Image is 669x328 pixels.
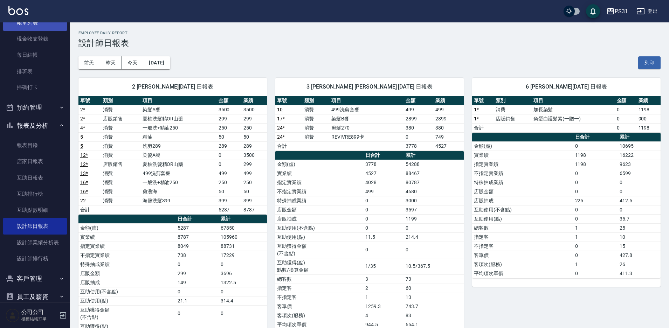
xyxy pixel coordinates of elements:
[275,178,364,187] td: 指定實業績
[618,214,661,223] td: 35.7
[586,4,600,18] button: save
[242,160,267,169] td: 299
[141,169,217,178] td: 499洗剪套餐
[573,242,618,251] td: 0
[3,98,67,117] button: 預約管理
[275,160,364,169] td: 金額(虛)
[472,133,661,278] table: a dense table
[494,105,532,114] td: 消費
[573,133,618,142] th: 日合計
[275,311,364,320] td: 客項次(服務)
[618,169,661,178] td: 6599
[101,151,141,160] td: 消費
[404,302,464,311] td: 743.7
[364,169,404,178] td: 4527
[3,170,67,186] a: 互助日報表
[176,223,219,232] td: 5287
[78,223,176,232] td: 金額(虛)
[275,196,364,205] td: 特殊抽成業績
[404,274,464,284] td: 73
[219,305,267,322] td: 0
[141,196,217,205] td: 海鹽洗髮399
[330,105,404,114] td: 499洗剪套餐
[242,132,267,141] td: 50
[242,169,267,178] td: 499
[618,205,661,214] td: 0
[219,232,267,242] td: 105960
[404,141,434,151] td: 3778
[573,141,618,151] td: 0
[364,293,404,302] td: 1
[101,178,141,187] td: 消費
[217,141,242,151] td: 289
[141,105,217,114] td: 染髮A餐
[101,187,141,196] td: 消費
[176,242,219,251] td: 8049
[141,132,217,141] td: 精油
[330,132,404,141] td: REVIVRE899卡
[219,223,267,232] td: 67850
[80,198,86,203] a: 22
[101,123,141,132] td: 消費
[101,160,141,169] td: 店販銷售
[176,269,219,278] td: 299
[434,123,464,132] td: 380
[277,107,283,112] a: 10
[78,38,661,48] h3: 設計師日報表
[101,105,141,114] td: 消費
[404,169,464,178] td: 88467
[275,258,364,274] td: 互助獲得(點) 點數/換算金額
[618,269,661,278] td: 411.3
[78,31,661,35] h2: Employee Daily Report
[87,83,258,90] span: 2 [PERSON_NAME][DATE] 日報表
[573,187,618,196] td: 0
[284,83,455,90] span: 3 [PERSON_NAME] [PERSON_NAME] [DATE] 日報表
[275,242,364,258] td: 互助獲得金額 (不含點)
[638,56,661,69] button: 列印
[404,114,434,123] td: 2899
[176,260,219,269] td: 0
[404,311,464,320] td: 83
[434,96,464,105] th: 業績
[472,141,573,151] td: 金額(虛)
[141,160,217,169] td: 夏柚洗髮精OR山藥
[573,196,618,205] td: 225
[573,251,618,260] td: 0
[364,187,404,196] td: 499
[101,114,141,123] td: 店販銷售
[242,105,267,114] td: 3500
[573,178,618,187] td: 0
[364,151,404,160] th: 日合計
[404,242,464,258] td: 0
[330,114,404,123] td: 染髮B餐
[80,143,83,149] a: 5
[472,242,573,251] td: 不指定客
[364,178,404,187] td: 4028
[78,56,100,69] button: 前天
[637,105,661,114] td: 1198
[472,151,573,160] td: 實業績
[434,132,464,141] td: 749
[637,96,661,105] th: 業績
[472,169,573,178] td: 不指定實業績
[615,7,628,16] div: PS31
[78,269,176,278] td: 店販金額
[472,96,661,133] table: a dense table
[303,132,330,141] td: 消費
[275,293,364,302] td: 不指定客
[404,284,464,293] td: 60
[8,6,28,15] img: Logo
[472,251,573,260] td: 客單價
[141,151,217,160] td: 染髮A餐
[176,232,219,242] td: 8787
[143,56,170,69] button: [DATE]
[404,132,434,141] td: 0
[141,96,217,105] th: 項目
[472,223,573,232] td: 總客數
[573,205,618,214] td: 0
[176,296,219,305] td: 21.1
[434,114,464,123] td: 2899
[364,284,404,293] td: 2
[494,114,532,123] td: 店販銷售
[634,5,661,18] button: 登出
